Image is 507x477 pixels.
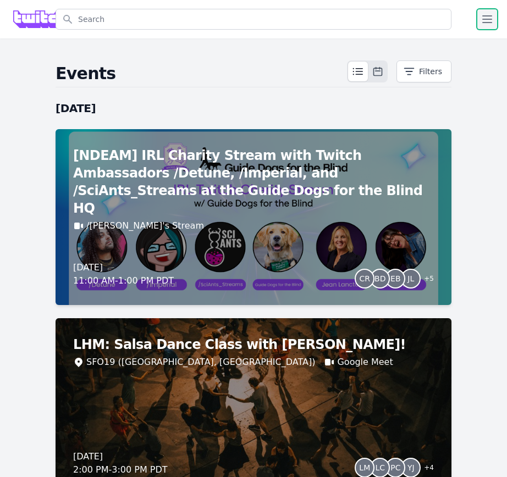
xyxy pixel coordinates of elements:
[56,9,451,30] input: Search
[86,356,315,369] div: SFO19 ([GEOGRAPHIC_DATA], [GEOGRAPHIC_DATA])
[86,219,204,232] a: /[PERSON_NAME]'s Stream
[376,464,385,472] span: LC
[417,461,434,476] span: + 4
[407,275,414,282] span: JL
[73,261,174,287] div: [DATE] 11:00 AM - 1:00 PM PDT
[374,275,385,282] span: BD
[56,64,347,84] h2: Events
[73,147,434,217] h2: [NDEAM] IRL Charity Stream with Twitch Ambassadors /Detune, /Imperial, and /SciAnts_Streams at th...
[13,10,66,28] img: Grove
[73,336,434,353] h2: LHM: Salsa Dance Class with [PERSON_NAME]!
[407,464,415,472] span: YJ
[73,450,168,476] div: [DATE] 2:00 PM - 3:00 PM PDT
[390,464,400,472] span: PC
[337,356,393,369] a: Google Meet
[417,272,434,287] span: + 5
[390,275,400,282] span: EB
[359,464,370,472] span: LM
[396,60,451,82] button: Filters
[56,101,451,116] h2: [DATE]
[360,275,371,282] span: CR
[56,129,451,305] a: [NDEAM] IRL Charity Stream with Twitch Ambassadors /Detune, /Imperial, and /SciAnts_Streams at th...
